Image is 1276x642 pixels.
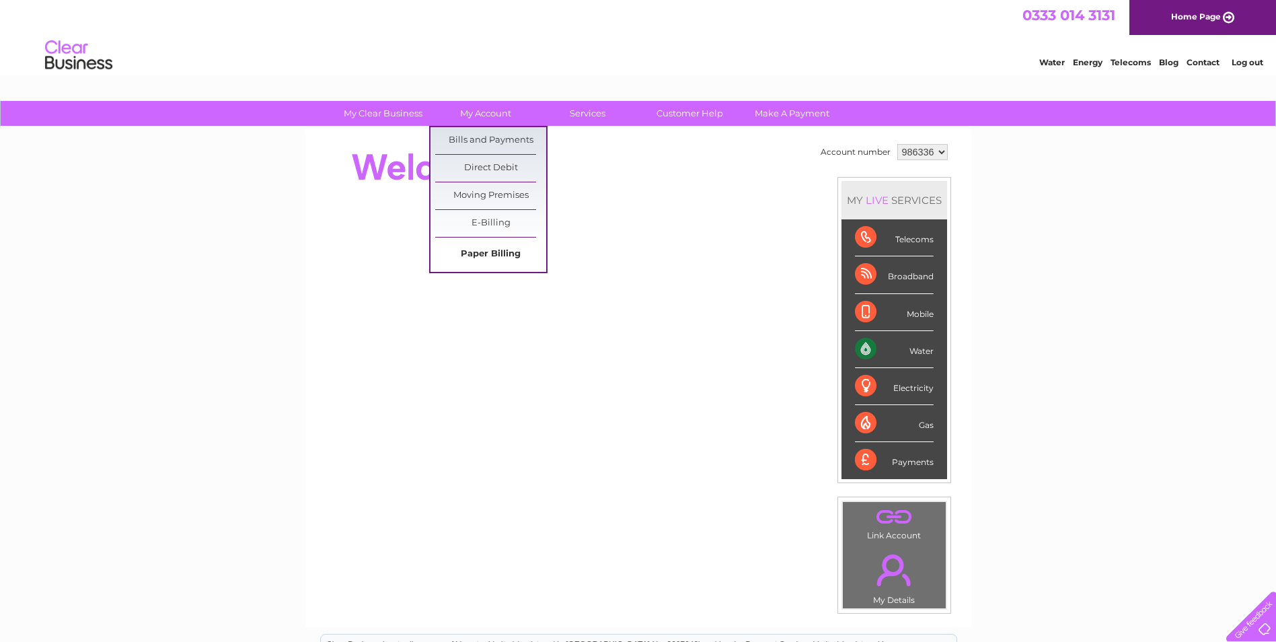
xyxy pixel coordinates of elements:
[532,101,643,126] a: Services
[435,155,546,182] a: Direct Debit
[430,101,541,126] a: My Account
[737,101,848,126] a: Make A Payment
[328,101,439,126] a: My Clear Business
[855,219,934,256] div: Telecoms
[855,442,934,478] div: Payments
[435,241,546,268] a: Paper Billing
[321,7,956,65] div: Clear Business is a trading name of Verastar Limited (registered in [GEOGRAPHIC_DATA] No. 3667643...
[855,294,934,331] div: Mobile
[1111,57,1151,67] a: Telecoms
[817,141,894,164] td: Account number
[1159,57,1178,67] a: Blog
[1039,57,1065,67] a: Water
[435,210,546,237] a: E-Billing
[435,182,546,209] a: Moving Premises
[863,194,891,207] div: LIVE
[846,505,942,529] a: .
[841,181,947,219] div: MY SERVICES
[855,256,934,293] div: Broadband
[435,127,546,154] a: Bills and Payments
[846,546,942,594] a: .
[855,368,934,405] div: Electricity
[855,405,934,442] div: Gas
[842,543,946,609] td: My Details
[855,331,934,368] div: Water
[1187,57,1219,67] a: Contact
[842,501,946,544] td: Link Account
[1232,57,1263,67] a: Log out
[1073,57,1102,67] a: Energy
[634,101,745,126] a: Customer Help
[1022,7,1115,24] a: 0333 014 3131
[44,35,113,76] img: logo.png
